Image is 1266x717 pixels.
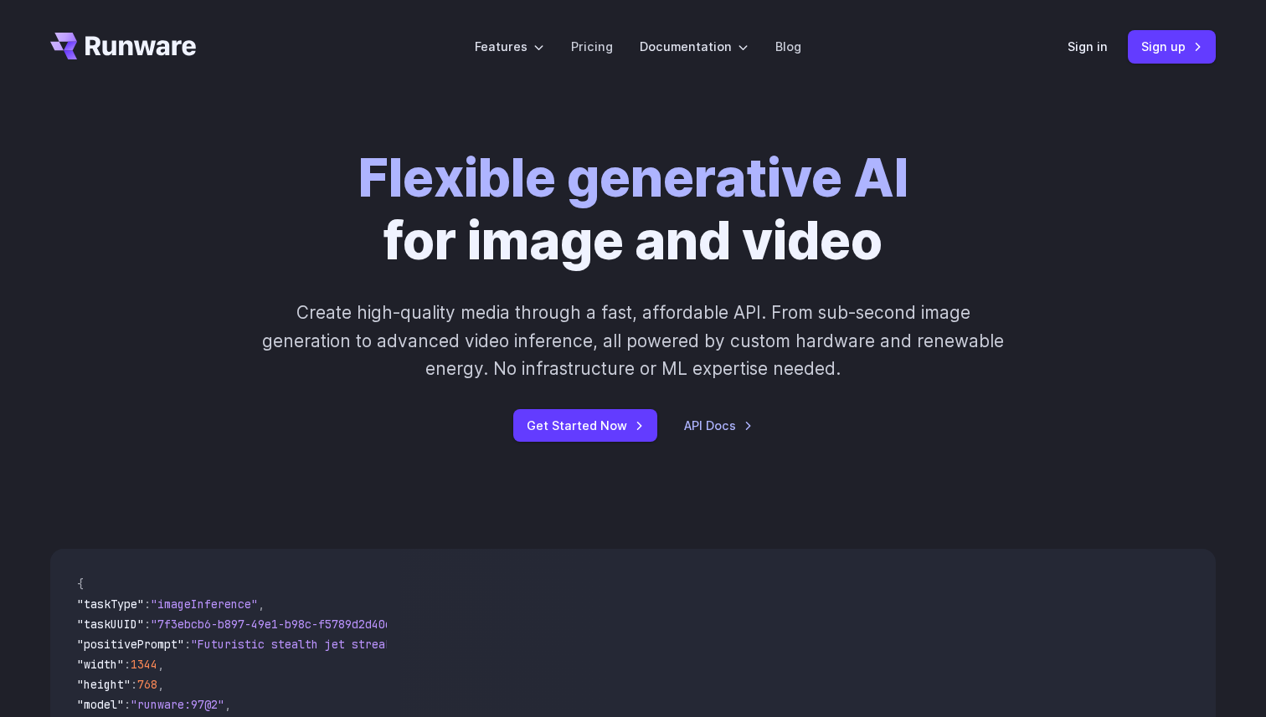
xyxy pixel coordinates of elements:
label: Features [475,37,544,56]
a: Sign up [1128,30,1216,63]
span: : [131,677,137,692]
a: Get Started Now [513,409,657,442]
strong: Flexible generative AI [358,146,908,209]
a: Go to / [50,33,196,59]
span: , [157,677,164,692]
span: "taskUUID" [77,617,144,632]
span: "runware:97@2" [131,697,224,712]
span: : [144,617,151,632]
span: , [157,657,164,672]
a: Pricing [571,37,613,56]
h1: for image and video [358,147,908,272]
span: 1344 [131,657,157,672]
span: : [124,657,131,672]
a: Blog [775,37,801,56]
span: : [144,597,151,612]
span: , [224,697,231,712]
p: Create high-quality media through a fast, affordable API. From sub-second image generation to adv... [260,299,1006,382]
a: Sign in [1068,37,1108,56]
span: 768 [137,677,157,692]
span: "width" [77,657,124,672]
a: API Docs [684,416,753,435]
span: "7f3ebcb6-b897-49e1-b98c-f5789d2d40d7" [151,617,405,632]
label: Documentation [640,37,749,56]
span: : [184,637,191,652]
span: "height" [77,677,131,692]
span: , [258,597,265,612]
span: : [124,697,131,712]
span: "Futuristic stealth jet streaking through a neon-lit cityscape with glowing purple exhaust" [191,637,800,652]
span: "taskType" [77,597,144,612]
span: "imageInference" [151,597,258,612]
span: { [77,576,84,592]
span: "positivePrompt" [77,637,184,652]
span: "model" [77,697,124,712]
